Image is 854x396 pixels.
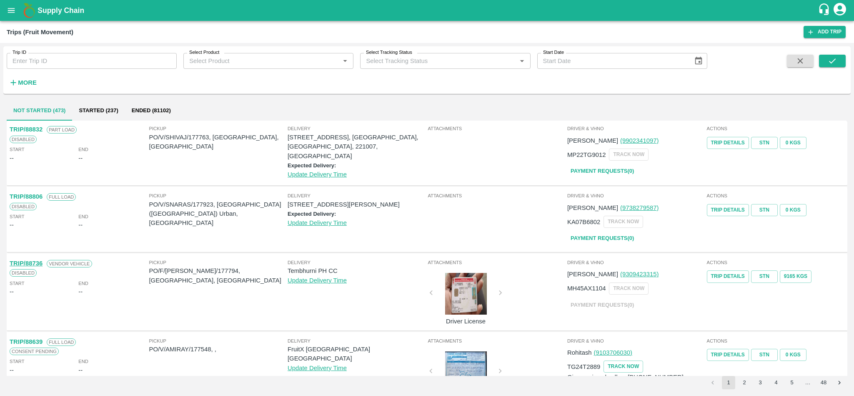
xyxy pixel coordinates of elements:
span: End [78,280,88,287]
img: logo [21,2,38,19]
span: Driver & VHNo [567,192,705,199]
p: MH45AX1104 [567,284,606,293]
span: Start [10,280,24,287]
input: Start Date [537,53,687,69]
button: Go to page 3 [754,376,767,389]
a: Payment Requests(0) [567,164,637,179]
a: (9103706030) [594,349,632,356]
button: 0 Kgs [780,349,806,361]
p: PO/V/SNARAS/177923, [GEOGRAPHIC_DATA] ([GEOGRAPHIC_DATA]) Urban, [GEOGRAPHIC_DATA] [149,200,288,228]
button: 9165 Kgs [780,270,811,282]
span: Delivery [288,337,426,345]
span: Actions [707,259,845,266]
span: [PERSON_NAME] [567,137,618,144]
a: STN [751,270,778,282]
p: FruitX [GEOGRAPHIC_DATA] [GEOGRAPHIC_DATA] [288,345,426,363]
a: Trip Details [707,270,749,282]
p: TRIP/88639 [10,337,43,346]
span: Start [10,358,24,365]
label: Expected Delivery: [288,162,336,169]
a: (9309423315) [620,271,659,277]
span: Delivery [288,192,426,199]
p: [STREET_ADDRESS], [GEOGRAPHIC_DATA], [GEOGRAPHIC_DATA], 221007, [GEOGRAPHIC_DATA] [288,133,426,161]
a: Trip Details [707,137,749,149]
span: Start [10,213,24,220]
div: -- [78,366,83,375]
span: Full Load [47,338,76,346]
button: Go to page 4 [769,376,783,389]
span: Full Load [47,193,76,201]
button: 0 Kgs [780,204,806,216]
span: Pickup [149,337,288,345]
a: STN [751,204,778,216]
span: Pickup [149,259,288,266]
input: Select Tracking Status [363,55,503,66]
p: TG24T2889 [567,362,600,371]
label: Start Date [543,49,564,56]
div: Trips (Fruit Movement) [7,27,73,38]
b: Supply Chain [38,6,84,15]
a: Supply Chain [38,5,818,16]
input: Enter Trip ID [7,53,177,69]
span: Attachments [428,125,566,132]
div: -- [10,287,14,296]
div: -- [10,220,14,230]
a: Payment Requests(0) [567,231,637,246]
nav: pagination navigation [705,376,847,389]
span: Attachments [428,192,566,199]
div: customer-support [818,3,832,18]
span: Attachments [428,337,566,345]
button: More [7,76,39,90]
strong: More [18,79,37,86]
div: -- [78,220,83,230]
a: (9902341097) [620,137,659,144]
button: 0 Kgs [780,137,806,149]
button: Open [516,55,527,66]
span: Driver & VHNo [567,125,705,132]
a: (9738279587) [620,204,659,211]
a: STN [751,137,778,149]
p: PO/V/SHIVAJ/177763, [GEOGRAPHIC_DATA], [GEOGRAPHIC_DATA] [149,133,288,151]
div: -- [78,287,83,296]
div: account of current user [832,2,847,19]
div: … [801,379,814,387]
a: Update Delivery Time [288,277,347,284]
span: Actions [707,125,845,132]
p: Give a missed call on [PHONE_NUMBER] [567,373,684,382]
span: Driver & VHNo [567,337,705,345]
button: Ended (81102) [125,101,178,121]
span: Driver & VHNo [567,259,705,266]
label: Select Product [189,49,219,56]
span: [PERSON_NAME] [567,204,618,211]
span: Pickup [149,125,288,132]
label: Select Tracking Status [366,49,412,56]
span: End [78,358,88,365]
p: KA07B6802 [567,217,600,227]
label: Expected Delivery: [288,211,336,217]
span: Consent Pending [10,348,59,355]
span: Rohitash [567,349,592,356]
button: Started (237) [72,101,125,121]
input: Select Product [186,55,337,66]
a: Update Delivery Time [288,171,347,178]
span: Part Load [47,126,77,134]
a: Trip Details [707,204,749,216]
button: open drawer [2,1,21,20]
div: -- [78,154,83,163]
a: Update Delivery Time [288,219,347,226]
span: Actions [707,192,845,199]
p: TRIP/88806 [10,192,43,201]
button: Choose date [691,53,706,69]
a: Update Delivery Time [288,365,347,371]
p: TRIP/88832 [10,125,43,134]
a: Add Trip [804,26,846,38]
span: Disabled [10,203,37,210]
span: End [78,146,88,153]
p: [STREET_ADDRESS][PERSON_NAME] [288,200,426,209]
p: PO/V/AMIRAY/177548, , [149,345,288,354]
div: -- [10,366,14,375]
div: -- [10,154,14,163]
a: Trip Details [707,349,749,361]
span: Start [10,146,24,153]
span: End [78,213,88,220]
